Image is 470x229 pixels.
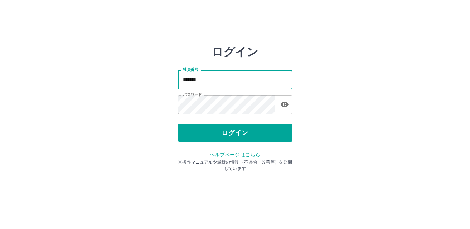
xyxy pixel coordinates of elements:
a: ヘルプページはこちら [210,152,260,157]
button: ログイン [178,124,292,142]
label: 社員番号 [183,67,198,72]
p: ※操作マニュアルや最新の情報 （不具合、改善等）を公開しています [178,159,292,172]
label: パスワード [183,92,202,97]
h2: ログイン [212,45,258,59]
